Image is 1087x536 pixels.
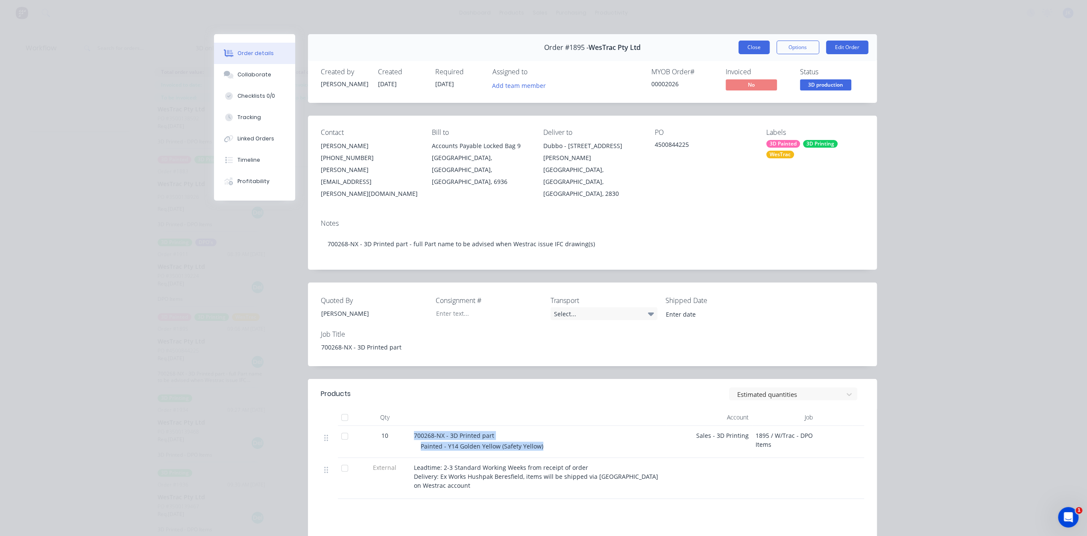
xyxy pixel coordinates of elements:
[803,140,838,148] div: 3D Printing
[237,114,261,121] div: Tracking
[214,128,295,149] button: Linked Orders
[551,295,657,306] label: Transport
[321,329,428,339] label: Job Title
[314,307,421,320] div: [PERSON_NAME]
[321,128,419,137] div: Contact
[432,140,530,188] div: Accounts Payable Locked Bag 9[GEOGRAPHIC_DATA], [GEOGRAPHIC_DATA], [GEOGRAPHIC_DATA], 6936
[766,140,800,148] div: 3D Painted
[237,135,274,143] div: Linked Orders
[800,68,864,76] div: Status
[214,43,295,64] button: Order details
[435,80,454,88] span: [DATE]
[492,68,578,76] div: Assigned to
[432,140,530,152] div: Accounts Payable Locked Bag 9
[665,295,772,306] label: Shipped Date
[321,389,351,399] div: Products
[321,295,428,306] label: Quoted By
[314,341,421,353] div: 700268-NX - 3D Printed part
[237,178,270,185] div: Profitability
[321,79,368,88] div: [PERSON_NAME]
[738,41,770,54] button: Close
[667,426,752,458] div: Sales - 3D Printing
[776,41,819,54] button: Options
[378,80,397,88] span: [DATE]
[1058,507,1078,527] iframe: Intercom live chat
[667,409,752,426] div: Account
[800,79,851,90] span: 3D production
[363,463,407,472] span: External
[432,152,530,188] div: [GEOGRAPHIC_DATA], [GEOGRAPHIC_DATA], [GEOGRAPHIC_DATA], 6936
[492,79,551,91] button: Add team member
[543,140,641,200] div: Dubbo - [STREET_ADDRESS][PERSON_NAME][GEOGRAPHIC_DATA], [GEOGRAPHIC_DATA], [GEOGRAPHIC_DATA], 2830
[214,107,295,128] button: Tracking
[421,442,543,450] span: Painted - Y14 Golden Yellow (Safety Yellow)
[214,171,295,192] button: Profitability
[543,164,641,200] div: [GEOGRAPHIC_DATA], [GEOGRAPHIC_DATA], [GEOGRAPHIC_DATA], 2830
[237,92,275,100] div: Checklists 0/0
[214,149,295,171] button: Timeline
[726,68,790,76] div: Invoiced
[237,156,260,164] div: Timeline
[551,307,657,320] div: Select...
[414,431,494,440] span: 700268-NX - 3D Printed part
[660,308,766,320] input: Enter date
[651,79,715,88] div: 00002026
[543,140,641,164] div: Dubbo - [STREET_ADDRESS][PERSON_NAME]
[237,71,271,79] div: Collaborate
[321,140,419,152] div: [PERSON_NAME]
[381,431,388,440] span: 10
[487,79,550,91] button: Add team member
[589,44,641,52] span: WesTrac Pty Ltd
[432,128,530,137] div: Bill to
[321,140,419,200] div: [PERSON_NAME][PHONE_NUMBER][PERSON_NAME][EMAIL_ADDRESS][PERSON_NAME][DOMAIN_NAME]
[414,463,660,489] span: Leadtime: 2-3 Standard Working Weeks from receipt of order Delivery: Ex Works Hushpak Beresfield,...
[214,85,295,107] button: Checklists 0/0
[378,68,425,76] div: Created
[359,409,410,426] div: Qty
[766,151,794,158] div: WesTrac
[321,164,419,200] div: [PERSON_NAME][EMAIL_ADDRESS][PERSON_NAME][DOMAIN_NAME]
[544,44,589,52] span: Order #1895 -
[543,128,641,137] div: Deliver to
[436,295,542,306] label: Consignment #
[800,79,851,92] button: 3D production
[237,50,274,57] div: Order details
[321,219,864,227] div: Notes
[766,128,864,137] div: Labels
[1075,507,1082,514] span: 1
[321,68,368,76] div: Created by
[752,426,816,458] div: 1895 / W/Trac - DPO Items
[321,152,419,164] div: [PHONE_NUMBER]
[321,231,864,257] div: 700268-NX - 3D Printed part - full Part name to be advised when Westrac issue IFC drawing(s)
[752,409,816,426] div: Job
[726,79,777,90] span: No
[435,68,482,76] div: Required
[651,68,715,76] div: MYOB Order #
[655,140,753,152] div: 4500844225
[655,128,753,137] div: PO
[214,64,295,85] button: Collaborate
[826,41,868,54] button: Edit Order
